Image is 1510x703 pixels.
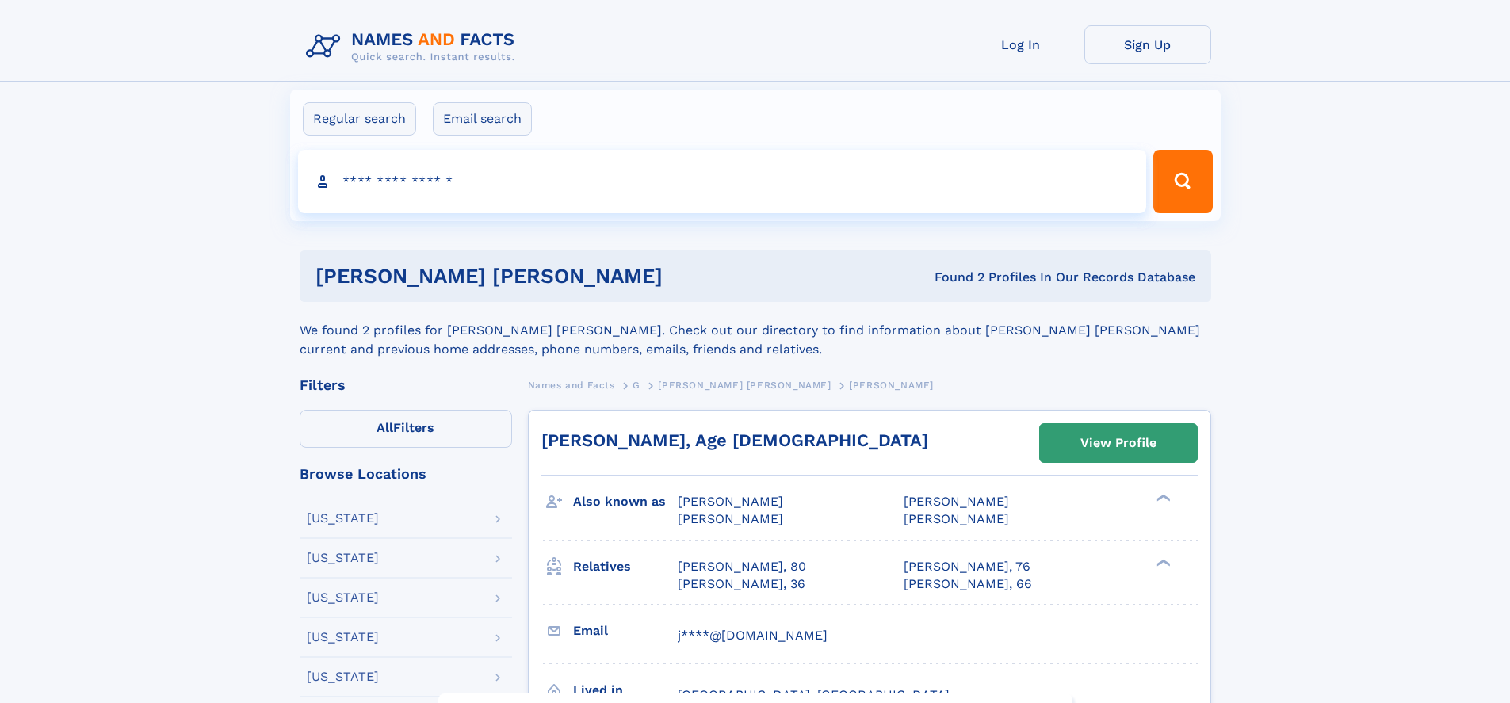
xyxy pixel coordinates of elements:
button: Search Button [1153,150,1212,213]
span: [PERSON_NAME] [849,380,934,391]
label: Regular search [303,102,416,136]
h1: [PERSON_NAME] [PERSON_NAME] [315,266,799,286]
div: View Profile [1080,425,1156,461]
div: ❯ [1153,557,1172,567]
a: [PERSON_NAME], 80 [678,558,806,575]
label: Filters [300,410,512,448]
div: We found 2 profiles for [PERSON_NAME] [PERSON_NAME]. Check out our directory to find information ... [300,302,1211,359]
a: Names and Facts [528,375,615,395]
span: [PERSON_NAME] [904,494,1009,509]
a: View Profile [1040,424,1197,462]
input: search input [298,150,1147,213]
div: [US_STATE] [307,631,379,644]
a: Log In [958,25,1084,64]
span: All [377,420,393,435]
a: G [633,375,640,395]
div: [US_STATE] [307,512,379,525]
label: Email search [433,102,532,136]
a: [PERSON_NAME], 66 [904,575,1032,593]
a: [PERSON_NAME], 36 [678,575,805,593]
a: [PERSON_NAME] [PERSON_NAME] [658,375,831,395]
a: [PERSON_NAME], Age [DEMOGRAPHIC_DATA] [541,430,928,450]
h3: Email [573,617,678,644]
div: [US_STATE] [307,552,379,564]
a: [PERSON_NAME], 76 [904,558,1030,575]
a: Sign Up [1084,25,1211,64]
img: Logo Names and Facts [300,25,528,68]
div: ❯ [1153,493,1172,503]
span: G [633,380,640,391]
span: [PERSON_NAME] [678,494,783,509]
div: Filters [300,378,512,392]
span: [GEOGRAPHIC_DATA], [GEOGRAPHIC_DATA] [678,687,950,702]
div: [US_STATE] [307,671,379,683]
h3: Also known as [573,488,678,515]
span: [PERSON_NAME] [PERSON_NAME] [658,380,831,391]
span: [PERSON_NAME] [904,511,1009,526]
div: [US_STATE] [307,591,379,604]
h3: Relatives [573,553,678,580]
span: [PERSON_NAME] [678,511,783,526]
div: Found 2 Profiles In Our Records Database [798,269,1195,286]
div: Browse Locations [300,467,512,481]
